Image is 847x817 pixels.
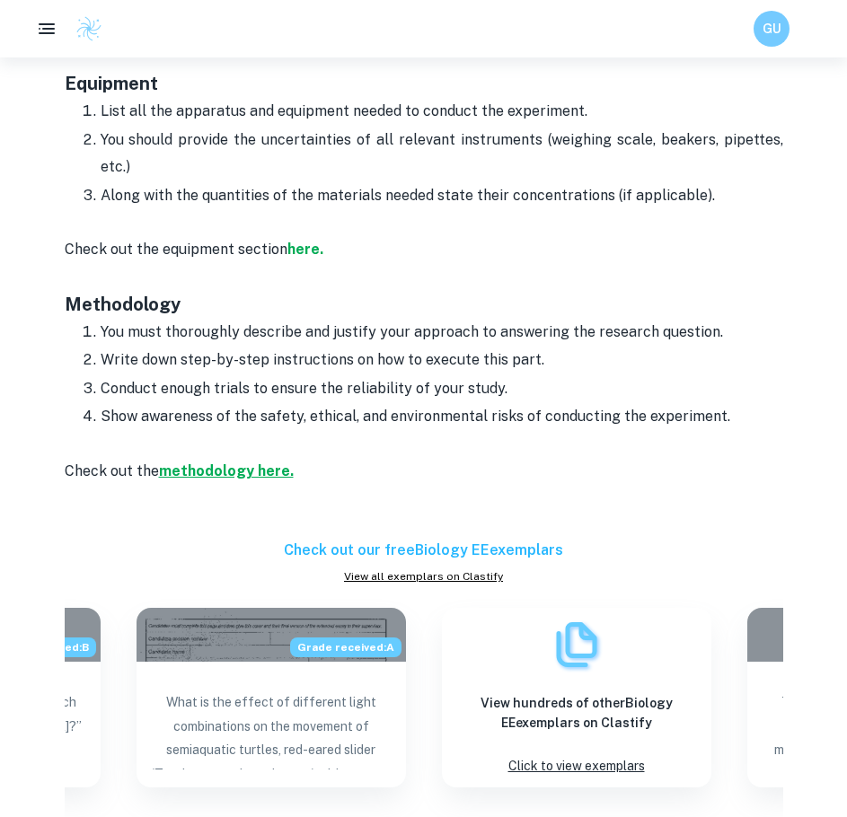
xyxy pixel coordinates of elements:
[550,618,604,672] img: Exemplars
[65,209,783,264] p: Check out the equipment section
[65,540,783,561] h6: Check out our free Biology EE exemplars
[65,43,783,97] h3: Equipment
[101,319,783,346] p: You must thoroughly describe and justify your approach to answering the research question.
[65,15,102,42] a: Clastify logo
[101,403,783,430] p: Show awareness of the safety, ethical, and environmental risks of conducting the experiment.
[442,608,711,787] a: ExemplarsView hundreds of otherBiology EEexemplars on ClastifyClick to view exemplars
[762,19,782,39] h6: GU
[65,294,181,315] strong: Methodology
[287,241,323,258] a: here.
[137,608,406,787] a: Blog exemplar: What is the effect of different light coGrade received:AWhat is the effect of diff...
[151,690,392,769] p: What is the effect of different light combinations on the movement of semiaquatic turtles, red-ea...
[508,754,645,778] p: Click to view exemplars
[65,568,783,584] a: View all exemplars on Clastify
[101,347,783,373] p: Write down step-by-step instructions on how to execute this part.
[159,462,294,479] a: methodology here.
[75,15,102,42] img: Clastify logo
[101,127,783,181] p: You should provide the uncertainties of all relevant instruments (weighing scale, beakers, pipett...
[65,430,783,540] p: Check out the
[290,637,401,657] span: Grade received: A
[101,182,783,209] p: Along with the quantities of the materials needed state their concentrations (if applicable).
[101,98,783,125] p: List all the apparatus and equipment needed to conduct the experiment.
[754,11,790,47] button: GU
[101,375,783,402] p: Conduct enough trials to ensure the reliability of your study.
[456,693,697,733] h6: View hundreds of other Biology EE exemplars on Clastify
